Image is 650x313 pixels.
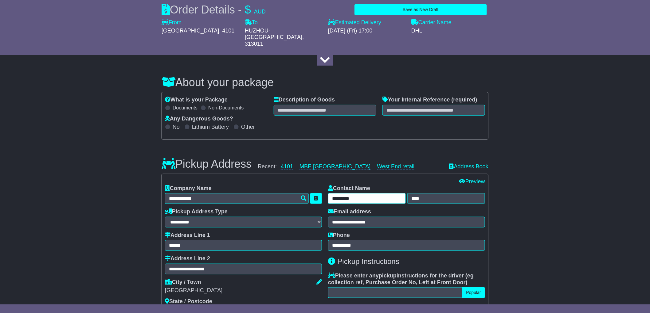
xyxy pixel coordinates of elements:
label: What is your Package [165,97,228,103]
label: Address Line 2 [165,255,210,262]
span: AUD [254,9,266,15]
label: From [162,19,182,26]
label: Description of Goods [274,97,335,103]
label: Documents [173,105,198,111]
label: Any Dangerous Goods? [165,116,233,122]
div: Order Details - [162,3,266,16]
label: Pickup Address Type [165,208,228,215]
label: Contact Name [328,185,370,192]
label: Estimated Delivery [328,19,405,26]
label: Lithium Battery [192,124,229,131]
h3: About your package [162,76,488,89]
label: To [245,19,258,26]
div: DHL [411,28,488,34]
span: pickup [379,273,397,279]
span: [GEOGRAPHIC_DATA] [162,28,219,34]
div: [DATE] (Fri) 17:00 [328,28,405,34]
a: MBE [GEOGRAPHIC_DATA] [300,163,370,170]
label: State / Postcode [165,298,212,305]
label: Address Line 1 [165,232,210,239]
label: Your Internal Reference (required) [382,97,477,103]
label: City / Town [165,279,201,286]
span: HUZHOU-[GEOGRAPHIC_DATA] [245,28,302,40]
label: Carrier Name [411,19,452,26]
a: 4101 [281,163,293,170]
span: Pickup Instructions [338,257,399,265]
label: Non-Documents [208,105,244,111]
a: Preview [459,178,485,185]
label: Other [241,124,255,131]
a: Address Book [449,163,488,170]
span: $ [245,3,251,16]
span: eg collection ref, Purchase Order No, Left at Front Door [328,273,474,285]
span: , 313011 [245,34,304,47]
a: West End retail [377,163,415,170]
label: Company Name [165,185,212,192]
button: Save as New Draft [354,4,487,15]
label: Email address [328,208,371,215]
div: [GEOGRAPHIC_DATA] [165,287,322,294]
label: Phone [328,232,350,239]
span: , 4101 [219,28,234,34]
button: Popular [462,287,485,298]
label: Please enter any instructions for the driver ( ) [328,273,485,286]
div: Recent: [258,163,443,170]
h3: Pickup Address [162,158,252,170]
label: No [173,124,180,131]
